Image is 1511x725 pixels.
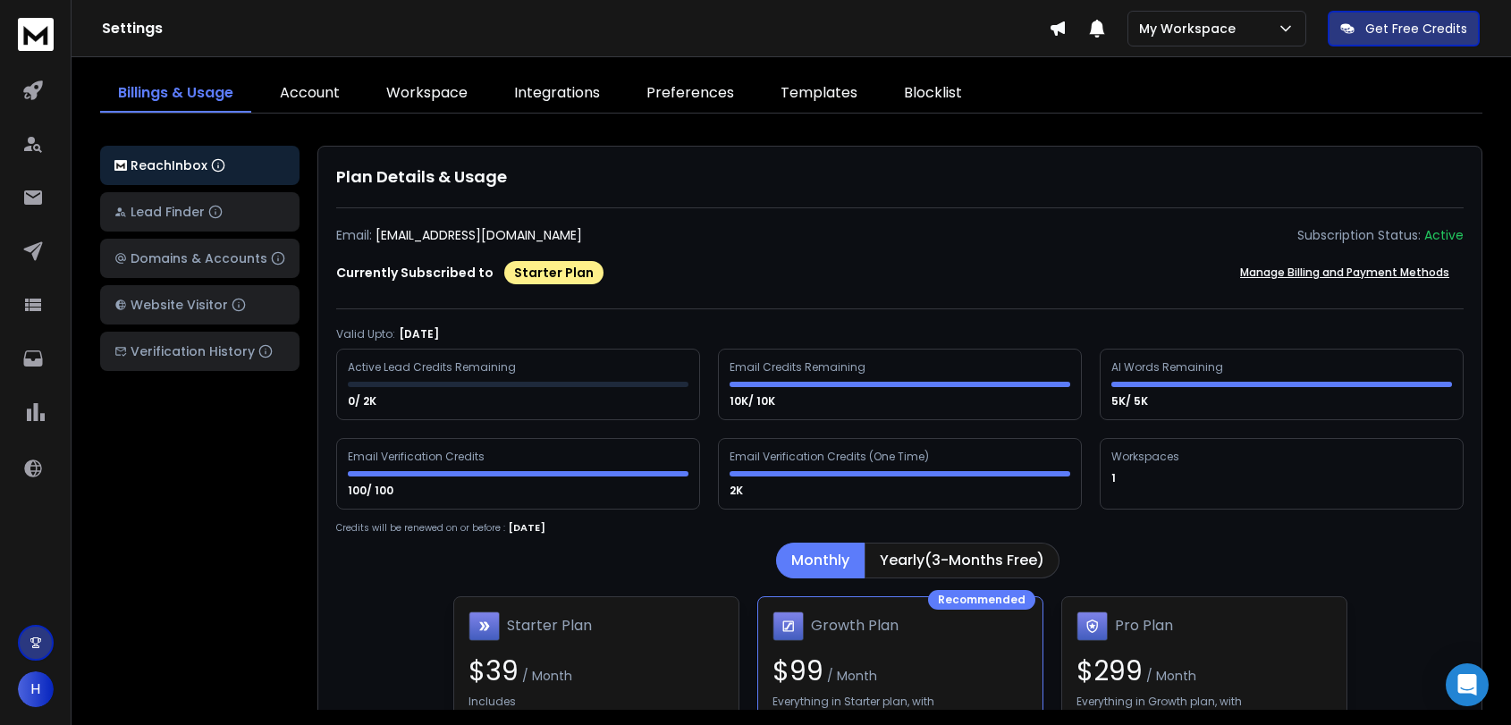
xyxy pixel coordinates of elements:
span: $ 99 [772,652,823,690]
h1: Growth Plan [811,615,899,636]
button: H [18,671,54,707]
p: 100/ 100 [348,484,396,498]
button: Domains & Accounts [100,239,300,278]
h1: Pro Plan [1115,615,1173,636]
h1: Starter Plan [507,615,592,636]
p: Includes [468,695,516,713]
h1: Plan Details & Usage [336,164,1464,190]
p: Manage Billing and Payment Methods [1240,266,1449,280]
p: Everything in Starter plan, with [772,695,934,713]
span: / Month [823,667,877,685]
p: 2K [730,484,746,498]
a: Preferences [629,75,752,113]
img: Starter Plan icon [468,611,500,642]
span: / Month [519,667,572,685]
a: Workspace [368,75,485,113]
p: 0/ 2K [348,394,379,409]
div: Workspaces [1111,450,1182,464]
p: My Workspace [1139,20,1243,38]
h1: Settings [102,18,1049,39]
button: Get Free Credits [1328,11,1480,46]
p: Valid Upto: [336,327,395,341]
p: Credits will be renewed on or before : [336,521,505,535]
p: [DATE] [509,520,545,535]
div: AI Words Remaining [1111,360,1226,375]
p: [DATE] [399,327,439,341]
button: Lead Finder [100,192,300,232]
p: 10K/ 10K [730,394,778,409]
a: Blocklist [886,75,980,113]
a: Account [262,75,358,113]
button: Verification History [100,332,300,371]
img: Pro Plan icon [1076,611,1108,642]
button: Monthly [776,543,865,578]
button: Website Visitor [100,285,300,325]
span: / Month [1143,667,1196,685]
div: Starter Plan [504,261,604,284]
span: $ 39 [468,652,519,690]
div: Open Intercom Messenger [1446,663,1489,706]
a: Billings & Usage [100,75,251,113]
div: Active Lead Credits Remaining [348,360,519,375]
img: logo [114,160,127,172]
div: Email Credits Remaining [730,360,868,375]
p: 1 [1111,471,1118,485]
a: Integrations [496,75,618,113]
p: Subscription Status: [1297,226,1421,244]
div: Email Verification Credits (One Time) [730,450,929,464]
img: Growth Plan icon [772,611,804,642]
p: Get Free Credits [1365,20,1467,38]
div: Email Verification Credits [348,450,487,464]
div: Active [1424,226,1464,244]
div: Recommended [928,590,1035,610]
img: logo [18,18,54,51]
p: Email: [336,226,372,244]
p: 5K/ 5K [1111,394,1151,409]
p: [EMAIL_ADDRESS][DOMAIN_NAME] [376,226,582,244]
a: Templates [763,75,875,113]
button: Yearly(3-Months Free) [865,543,1059,578]
p: Everything in Growth plan, with [1076,695,1242,713]
button: ReachInbox [100,146,300,185]
span: $ 299 [1076,652,1143,690]
button: Manage Billing and Payment Methods [1226,255,1464,291]
p: Currently Subscribed to [336,264,494,282]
